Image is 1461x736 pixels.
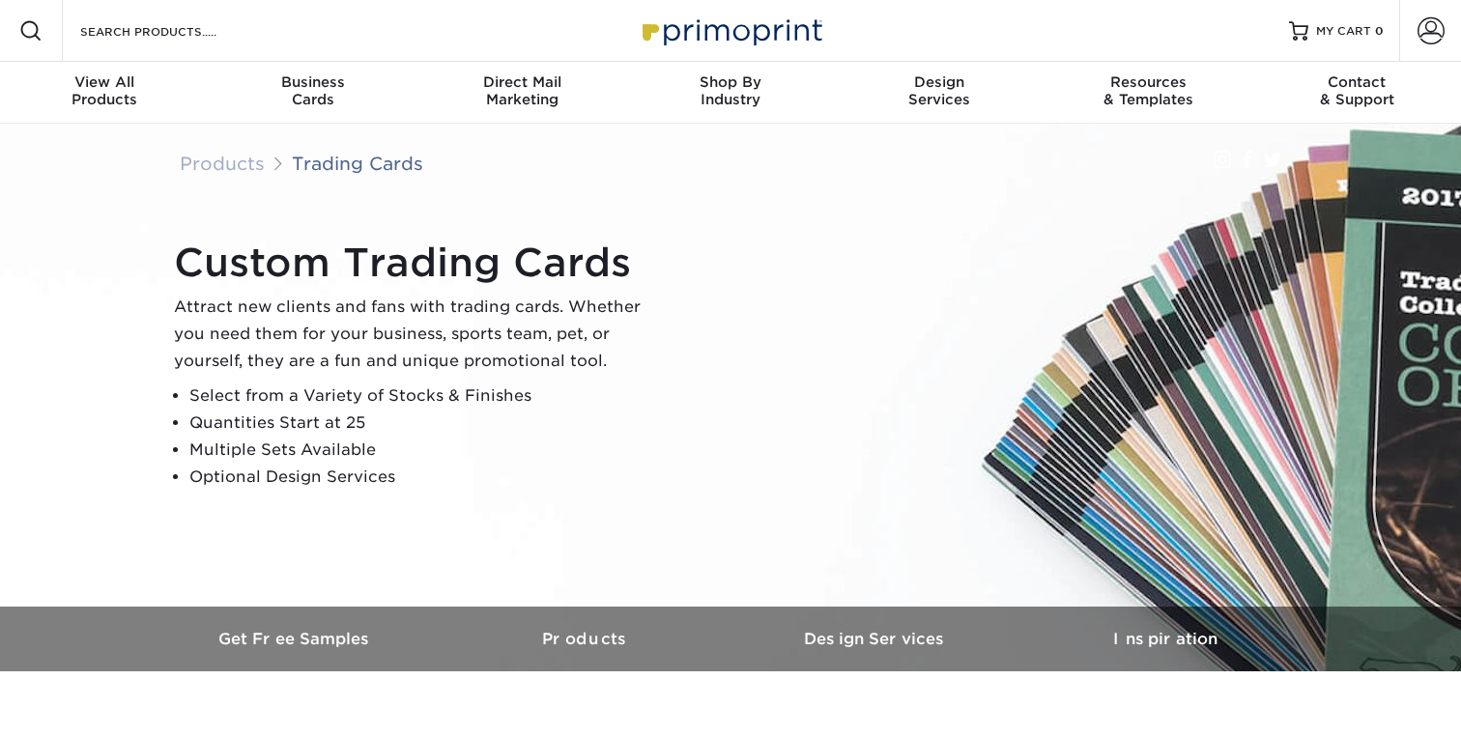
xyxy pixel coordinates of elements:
[730,630,1020,648] h3: Design Services
[1044,73,1252,108] div: & Templates
[180,153,265,174] a: Products
[417,73,626,91] span: Direct Mail
[1375,24,1384,38] span: 0
[189,410,657,437] li: Quantities Start at 25
[1044,62,1252,124] a: Resources& Templates
[1252,62,1461,124] a: Contact& Support
[626,73,835,108] div: Industry
[1020,630,1310,648] h3: Inspiration
[634,10,827,51] img: Primoprint
[835,73,1044,108] div: Services
[730,607,1020,671] a: Design Services
[189,437,657,464] li: Multiple Sets Available
[417,73,626,108] div: Marketing
[441,607,730,671] a: Products
[417,62,626,124] a: Direct MailMarketing
[209,73,417,91] span: Business
[151,630,441,648] h3: Get Free Samples
[626,73,835,91] span: Shop By
[1044,73,1252,91] span: Resources
[189,464,657,491] li: Optional Design Services
[292,153,423,174] a: Trading Cards
[835,62,1044,124] a: DesignServices
[174,240,657,286] h1: Custom Trading Cards
[189,382,657,410] li: Select from a Variety of Stocks & Finishes
[78,19,267,42] input: SEARCH PRODUCTS.....
[835,73,1044,91] span: Design
[174,294,657,375] p: Attract new clients and fans with trading cards. Whether you need them for your business, sports ...
[209,73,417,108] div: Cards
[1020,607,1310,671] a: Inspiration
[626,62,835,124] a: Shop ByIndustry
[209,62,417,124] a: BusinessCards
[1252,73,1461,91] span: Contact
[1252,73,1461,108] div: & Support
[151,607,441,671] a: Get Free Samples
[1316,23,1371,40] span: MY CART
[441,630,730,648] h3: Products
